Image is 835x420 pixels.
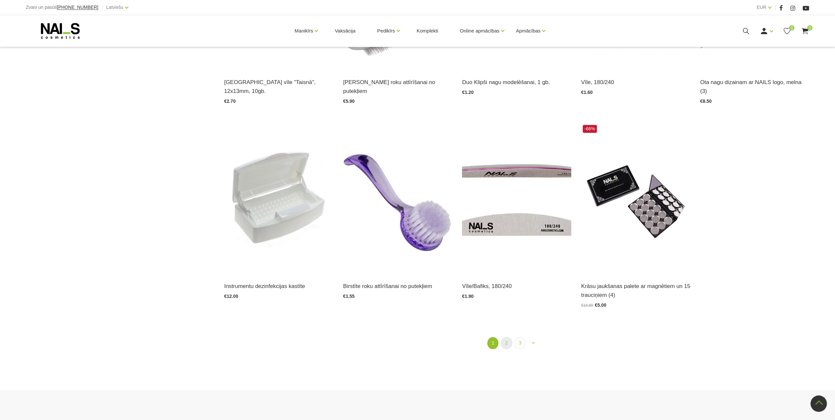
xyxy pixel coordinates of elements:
a: Vaksācija [329,15,361,47]
a: [PHONE_NUMBER] [57,5,98,10]
span: €1.60 [581,90,593,95]
a: Duo Klipši nagu modelēšanai, 1 gb. [462,78,571,87]
span: €1.90 [462,294,473,299]
a: EUR [757,3,766,11]
a: Komplekti [411,15,444,47]
span: €5.90 [343,99,355,104]
a: Birstīte roku attīrīšanai no putekļiem [343,282,452,291]
a: Vīle, 180/240 [581,78,690,87]
img: Unikāla krāsu jaukšanas magnētiskā palete ar 15 izņemamiem nodalījumiem. Speciāli pielāgota meist... [581,123,690,273]
span: €2.70 [224,99,236,104]
span: » [532,340,534,345]
span: €1.55 [343,294,355,299]
span: 0 [789,25,794,31]
img: Ilgi kalpojoša nagu kopšanas vīle/ bafiks 180/240 griti, kas paredzēta dabīgā naga, gēla vai akri... [462,123,571,273]
img: Plastmasas dezinfekcijas kastīte paredzēta manikīra, pedikīra, skropstu pieaudzēšanas u.c. instru... [224,123,333,273]
a: Instrumentu dezinfekcijas kastīte [224,282,333,291]
a: Manikīrs [295,18,313,44]
nav: catalog-product-list [224,337,809,349]
span: | [775,3,776,11]
span: 0 [807,25,812,31]
span: €1.20 [462,90,473,95]
a: 2 [501,337,512,349]
span: €12.00 [224,294,238,299]
span: €5.00 [595,302,606,308]
a: Next [528,337,538,348]
a: Apmācības [516,18,540,44]
a: 0 [801,27,809,35]
img: Plastmasas birstīte, nagu vīlēšanas rezultātā radušos, putekļu attīrīšanai.... [343,123,452,273]
a: [GEOGRAPHIC_DATA] vīle "Taisnā", 12x13mm, 10gb. [224,78,333,96]
a: 1 [487,337,498,349]
a: Latviešu [106,3,123,11]
span: | [102,3,103,11]
a: Online apmācības [460,18,499,44]
span: €8.50 [700,99,712,104]
a: 3 [514,337,526,349]
a: Krāsu jaukšanas palete ar magnētiem un 15 trauciņiem (4) [581,282,690,299]
span: -66% [583,125,597,133]
a: Ota nagu dizainam ar NAILS logo, melna (3) [700,78,809,96]
a: Vīle/Bafiks, 180/240 [462,282,571,291]
div: Zvani un pasūti [26,3,98,11]
a: [PERSON_NAME] roku attīrīšanai no putekļiem [343,78,452,96]
a: 0 [783,27,791,35]
a: Pedikīrs [377,18,395,44]
span: €14.90 [581,303,593,308]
